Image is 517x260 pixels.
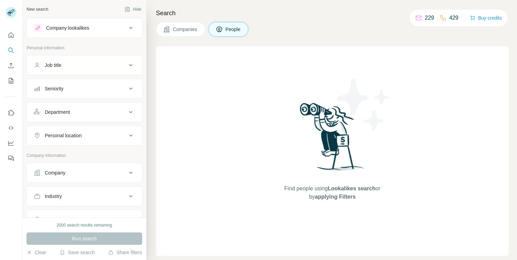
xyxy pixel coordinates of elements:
[6,59,17,72] button: Enrich CSV
[425,14,434,22] p: 229
[45,193,62,200] div: Industry
[45,109,70,116] div: Department
[27,104,142,120] button: Department
[27,57,142,73] button: Job title
[225,26,241,33] span: People
[6,152,17,164] button: Feedback
[108,249,142,256] button: Share filters
[333,74,394,136] img: Surfe Illustration - Stars
[6,44,17,57] button: Search
[449,14,458,22] p: 429
[27,127,142,144] button: Personal location
[27,80,142,97] button: Seniority
[45,216,70,223] div: HQ location
[27,152,142,159] p: Company information
[45,85,63,92] div: Seniority
[27,188,142,204] button: Industry
[156,8,509,18] h4: Search
[470,13,502,23] button: Buy credits
[60,249,95,256] button: Save search
[27,20,142,36] button: Company lookalikes
[45,132,82,139] div: Personal location
[120,4,146,14] button: Hide
[27,249,46,256] button: Clear
[328,186,376,191] span: Lookalikes search
[45,169,65,176] div: Company
[27,211,142,228] button: HQ location
[315,194,356,200] span: applying Filters
[27,6,48,12] div: New search
[6,107,17,119] button: Use Surfe on LinkedIn
[6,137,17,149] button: Dashboard
[173,26,198,33] span: Companies
[6,122,17,134] button: Use Surfe API
[46,24,89,31] div: Company lookalikes
[45,62,61,69] div: Job title
[27,45,142,51] p: Personal information
[297,101,368,178] img: Surfe Illustration - Woman searching with binoculars
[6,29,17,41] button: Quick start
[6,74,17,87] button: My lists
[277,184,387,201] span: Find people using or by
[27,164,142,181] button: Company
[57,222,112,228] div: 2000 search results remaining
